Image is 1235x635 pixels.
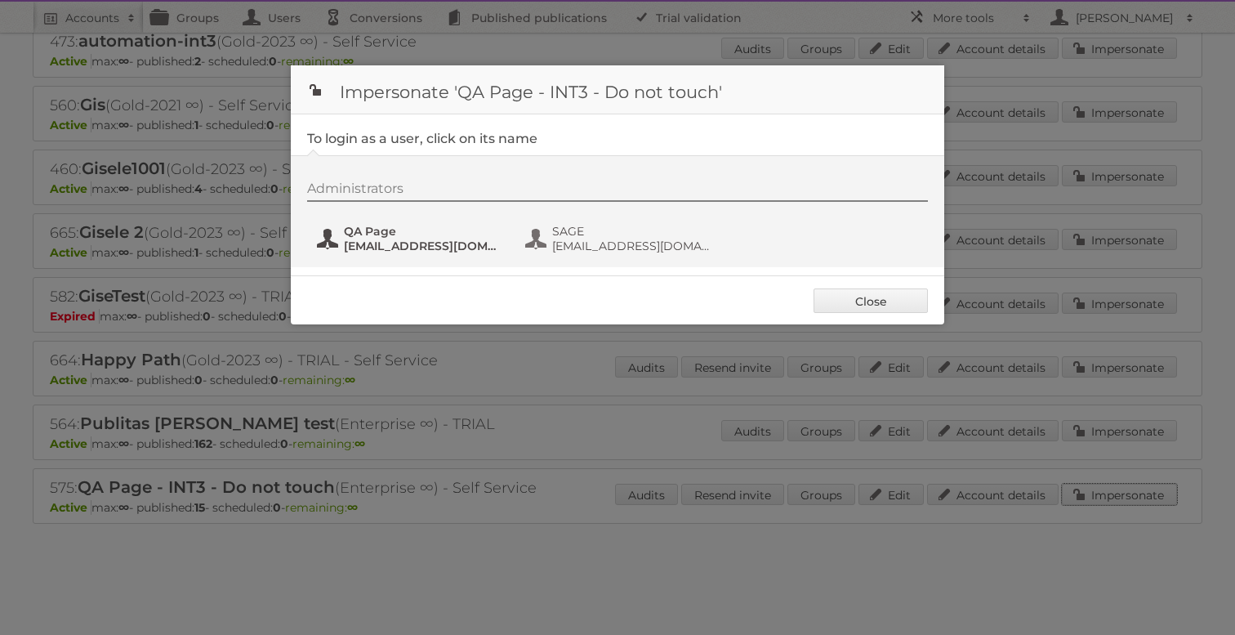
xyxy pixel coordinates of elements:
[552,239,711,253] span: [EMAIL_ADDRESS][DOMAIN_NAME]
[291,65,944,114] h1: Impersonate 'QA Page - INT3 - Do not touch'
[344,239,502,253] span: [EMAIL_ADDRESS][DOMAIN_NAME]
[524,222,716,255] button: SAGE [EMAIL_ADDRESS][DOMAIN_NAME]
[814,288,928,313] a: Close
[315,222,507,255] button: QA Page [EMAIL_ADDRESS][DOMAIN_NAME]
[307,181,928,202] div: Administrators
[307,131,537,146] legend: To login as a user, click on its name
[552,224,711,239] span: SAGE
[344,224,502,239] span: QA Page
